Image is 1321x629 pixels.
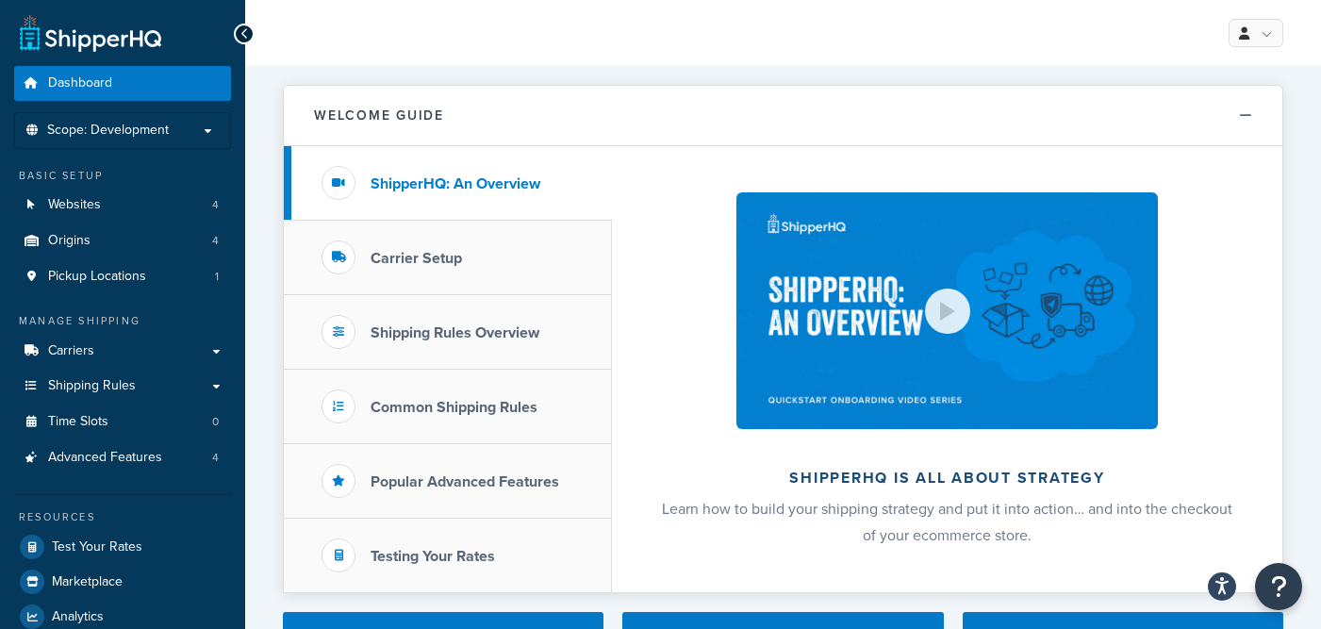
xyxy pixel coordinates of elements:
span: Analytics [52,609,104,625]
li: Websites [14,188,231,223]
h3: Common Shipping Rules [371,399,537,416]
a: Pickup Locations1 [14,259,231,294]
span: Carriers [48,343,94,359]
a: Time Slots0 [14,405,231,439]
h3: Carrier Setup [371,250,462,267]
span: Dashboard [48,75,112,91]
span: 4 [212,233,219,249]
div: Resources [14,509,231,525]
span: Scope: Development [47,123,169,139]
h3: Popular Advanced Features [371,473,559,490]
span: 4 [212,197,219,213]
span: Websites [48,197,101,213]
h3: ShipperHQ: An Overview [371,175,540,192]
button: Open Resource Center [1255,563,1302,610]
span: Advanced Features [48,450,162,466]
h2: Welcome Guide [314,108,444,123]
img: ShipperHQ is all about strategy [736,192,1157,429]
a: Advanced Features4 [14,440,231,475]
span: Marketplace [52,574,123,590]
a: Carriers [14,334,231,369]
li: Time Slots [14,405,231,439]
a: Origins4 [14,223,231,258]
span: Pickup Locations [48,269,146,285]
div: Basic Setup [14,168,231,184]
a: Shipping Rules [14,369,231,404]
span: 0 [212,414,219,430]
a: Websites4 [14,188,231,223]
span: 1 [215,269,219,285]
a: Test Your Rates [14,530,231,564]
span: Learn how to build your shipping strategy and put it into action… and into the checkout of your e... [662,498,1232,546]
h3: Shipping Rules Overview [371,324,539,341]
span: 4 [212,450,219,466]
li: Origins [14,223,231,258]
li: Advanced Features [14,440,231,475]
div: Manage Shipping [14,313,231,329]
h3: Testing Your Rates [371,548,495,565]
span: Time Slots [48,414,108,430]
a: Marketplace [14,565,231,599]
button: Welcome Guide [284,86,1282,146]
span: Origins [48,233,91,249]
a: Dashboard [14,66,231,101]
span: Test Your Rates [52,539,142,555]
h2: ShipperHQ is all about strategy [662,470,1232,487]
li: Pickup Locations [14,259,231,294]
span: Shipping Rules [48,378,136,394]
